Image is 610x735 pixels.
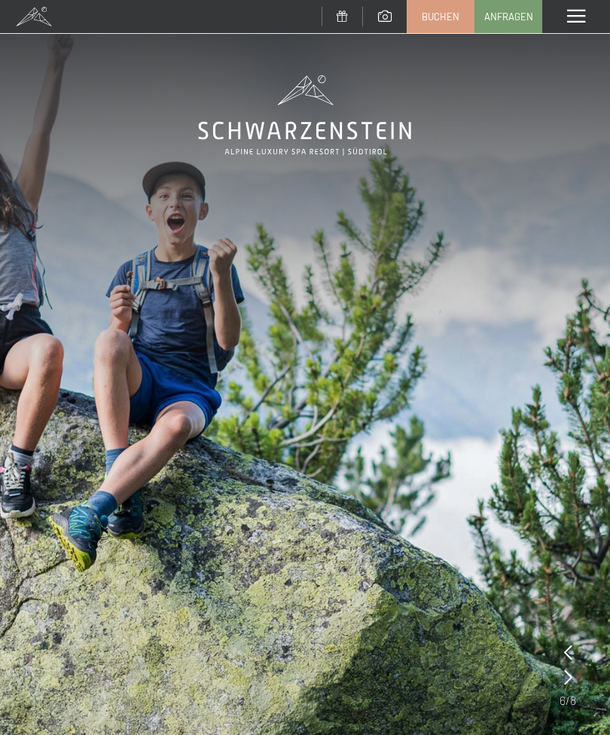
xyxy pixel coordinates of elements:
[475,1,541,32] a: Anfragen
[566,692,570,709] span: /
[484,10,533,23] span: Anfragen
[570,692,576,709] span: 8
[560,692,566,709] span: 6
[407,1,474,32] a: Buchen
[422,10,459,23] span: Buchen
